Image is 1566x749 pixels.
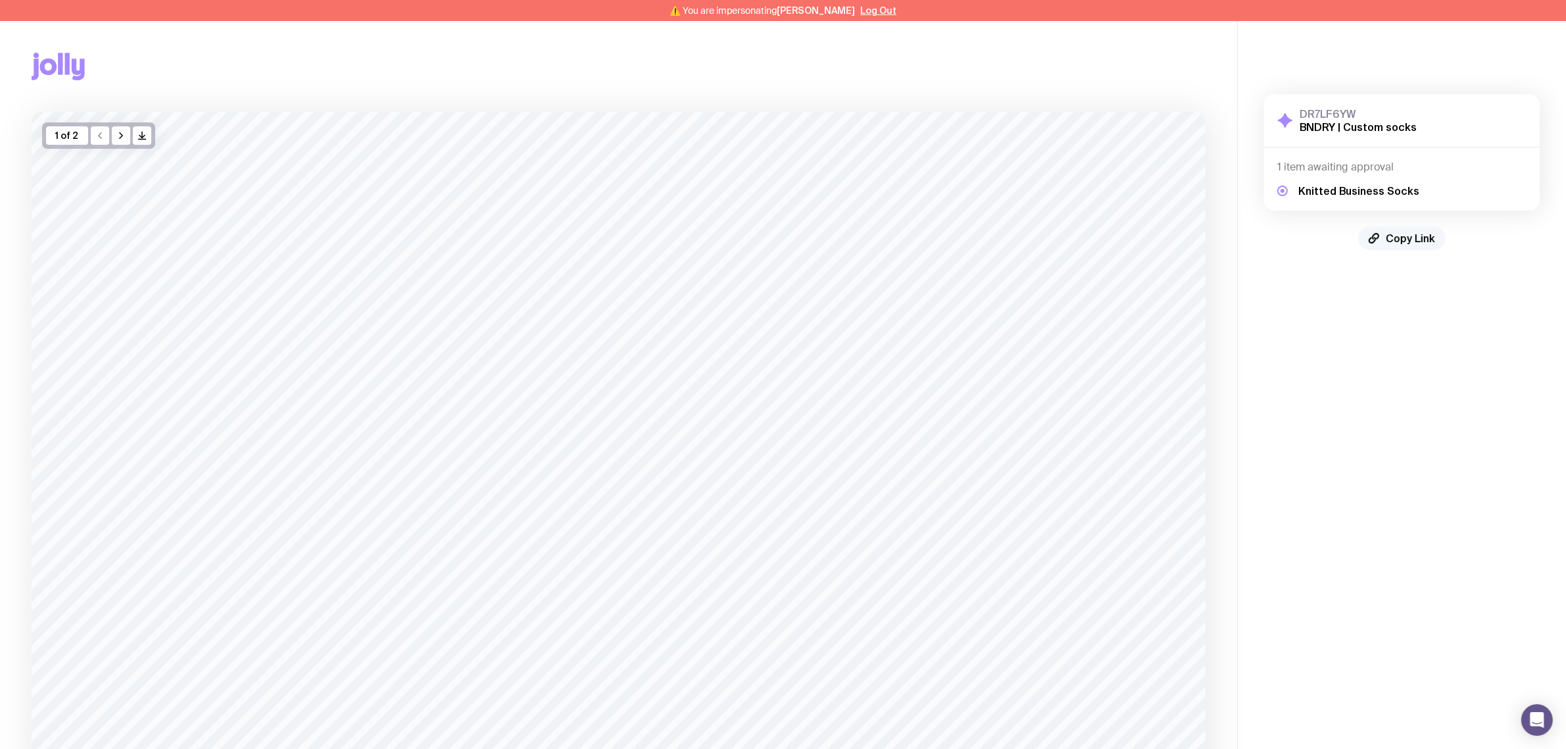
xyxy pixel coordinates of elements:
span: [PERSON_NAME] [777,5,855,16]
h2: BNDRY | Custom socks [1300,120,1417,134]
h4: 1 item awaiting approval [1277,161,1527,174]
span: ⚠️ You are impersonating [670,5,855,16]
h3: DR7LF6YW [1300,107,1417,120]
span: Copy Link [1386,232,1435,245]
button: Copy Link [1358,226,1446,250]
div: 1 of 2 [46,126,88,145]
g: /> /> [139,132,146,140]
div: Open Intercom Messenger [1521,704,1553,736]
button: Log Out [860,5,896,16]
h5: Knitted Business Socks [1298,184,1419,197]
button: />/> [133,126,151,145]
